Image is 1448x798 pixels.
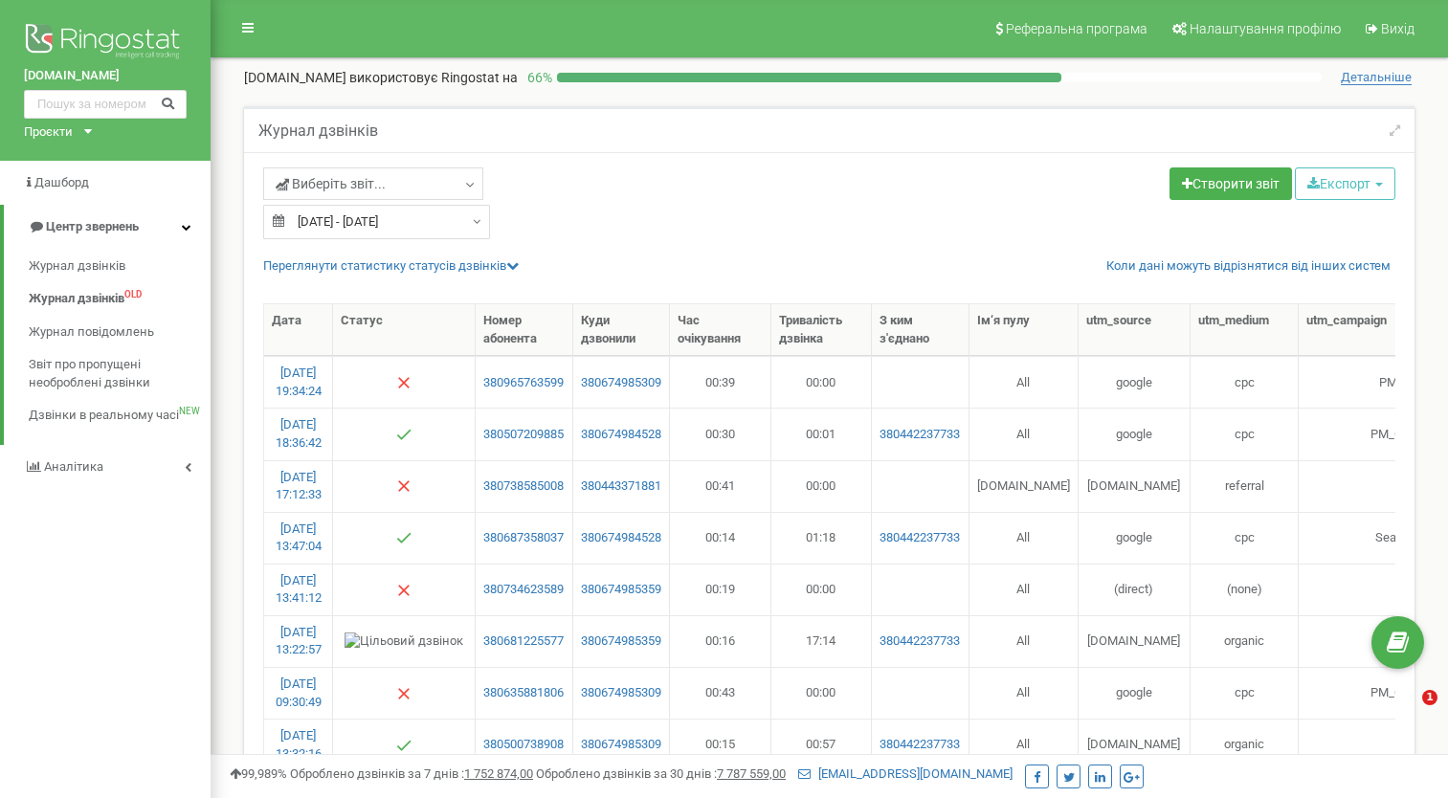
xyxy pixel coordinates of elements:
a: Центр звернень [4,205,211,250]
th: Номер абонента [476,304,573,356]
a: [DATE] 17:12:33 [276,470,322,502]
td: referral [1191,460,1299,512]
a: 380674985359 [581,632,662,651]
td: All [969,512,1079,564]
a: [DATE] 18:36:42 [276,417,322,450]
a: 380674985309 [581,684,662,702]
a: 380500738908 [483,736,565,754]
td: [DOMAIN_NAME] [1079,615,1192,667]
td: 00:16 [670,615,770,667]
a: 380674985359 [581,581,662,599]
td: All [969,719,1079,770]
a: Журнал дзвінківOLD [29,282,211,316]
td: organic [1191,719,1299,770]
th: З ким з'єднано [872,304,969,356]
a: [DATE] 13:41:12 [276,573,322,606]
th: Час очікування [670,304,770,356]
th: utm_sourcе [1079,304,1192,356]
td: 00:39 [670,356,770,408]
a: 380965763599 [483,374,565,392]
td: 00:00 [771,460,872,512]
a: 380635881806 [483,684,565,702]
a: Журнал повідомлень [29,316,211,349]
th: utm_mеdium [1191,304,1299,356]
td: 17:14 [771,615,872,667]
td: cpc [1191,356,1299,408]
h5: Журнал дзвінків [258,122,378,140]
a: 380687358037 [483,529,565,547]
td: 00:00 [771,564,872,615]
span: Дашборд [34,175,89,189]
a: 380442237733 [880,529,961,547]
td: 00:30 [670,408,770,459]
a: 380674985309 [581,374,662,392]
td: google [1079,408,1192,459]
a: Коли дані можуть відрізнятися вiд інших систем [1106,257,1391,276]
td: cpc [1191,408,1299,459]
th: Тривалість дзвінка [771,304,872,356]
span: Вихід [1381,21,1415,36]
a: 380738585008 [483,477,565,496]
u: 1 752 874,00 [464,766,533,781]
iframe: Intercom live chat [1383,690,1429,736]
td: 00:00 [771,667,872,719]
span: Детальніше [1341,70,1412,85]
span: 1 [1422,690,1437,705]
a: 380442237733 [880,736,961,754]
td: 00:15 [670,719,770,770]
th: Дата [264,304,333,356]
span: Оброблено дзвінків за 30 днів : [536,766,786,781]
a: 380681225577 [483,632,565,651]
th: Ім‘я пулу [969,304,1079,356]
td: 00:14 [670,512,770,564]
td: All [969,564,1079,615]
p: 66 % [518,68,557,87]
a: 380442237733 [880,426,961,444]
a: [DATE] 13:47:04 [276,521,322,554]
span: Оброблено дзвінків за 7 днів : [290,766,533,781]
td: All [969,356,1079,408]
span: Аналiтика [44,459,103,474]
td: 00:01 [771,408,872,459]
span: Журнал дзвінків [29,290,124,308]
a: 380674985309 [581,736,662,754]
a: 380674984528 [581,426,662,444]
button: Експорт [1295,167,1395,200]
a: Журнал дзвінків [29,250,211,283]
td: 01:18 [771,512,872,564]
span: Дзвінки в реальному часі [29,407,179,425]
a: [DATE] 13:32:16 [276,728,322,761]
td: 00:43 [670,667,770,719]
td: google [1079,356,1192,408]
img: Успішний [396,530,412,545]
p: [DOMAIN_NAME] [244,68,518,87]
img: Немає відповіді [396,686,412,701]
span: Центр звернень [46,219,139,233]
span: Виберіть звіт... [276,174,386,193]
td: [DOMAIN_NAME] [969,460,1079,512]
a: [DATE] 09:30:49 [276,676,322,709]
a: [DATE] 19:34:24 [276,366,322,398]
span: Звіт про пропущені необроблені дзвінки [29,356,201,391]
td: 00:57 [771,719,872,770]
td: [DOMAIN_NAME] [1079,719,1192,770]
td: 00:00 [771,356,872,408]
th: Куди дзвонили [573,304,671,356]
u: 7 787 559,00 [717,766,786,781]
a: Створити звіт [1170,167,1292,200]
td: cpc [1191,512,1299,564]
td: google [1079,667,1192,719]
td: organic [1191,615,1299,667]
a: Виберіть звіт... [263,167,483,200]
td: 00:41 [670,460,770,512]
td: 00:19 [670,564,770,615]
img: Успішний [396,427,412,442]
span: 99,989% [230,766,287,781]
span: Журнал дзвінків [29,257,125,276]
div: Проєкти [24,123,73,142]
a: Дзвінки в реальному часіNEW [29,399,211,432]
img: Немає відповіді [396,583,412,598]
input: Пошук за номером [24,90,187,119]
td: All [969,667,1079,719]
td: google [1079,512,1192,564]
